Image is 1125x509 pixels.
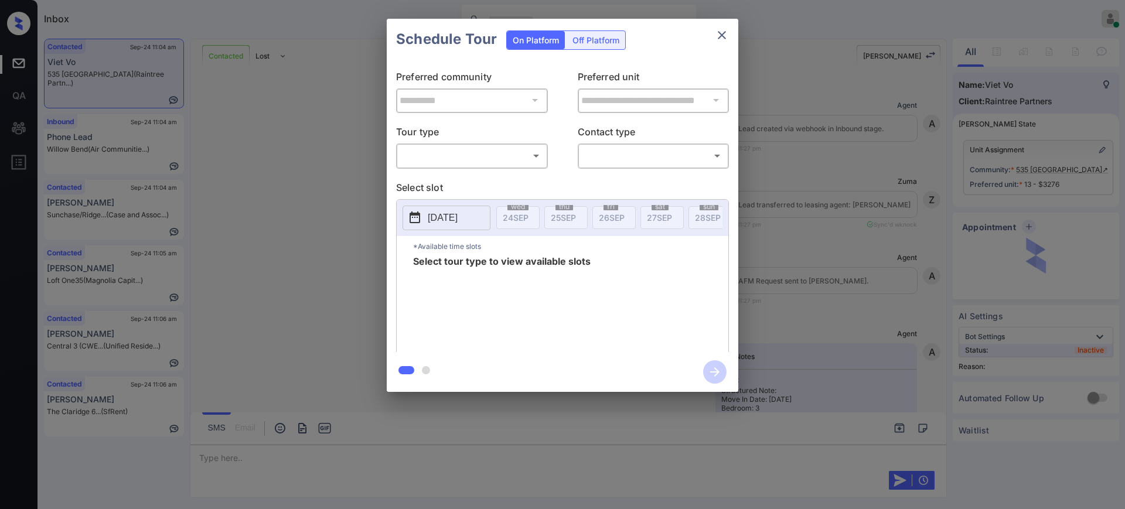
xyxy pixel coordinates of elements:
div: Off Platform [567,31,625,49]
h2: Schedule Tour [387,19,506,60]
p: Preferred community [396,69,548,88]
div: On Platform [507,31,565,49]
p: Preferred unit [578,69,729,88]
button: close [710,23,734,47]
span: Select tour type to view available slots [413,256,591,350]
p: [DATE] [428,210,458,224]
p: Tour type [396,124,548,143]
p: Contact type [578,124,729,143]
button: [DATE] [403,205,490,230]
p: Select slot [396,180,729,199]
p: *Available time slots [413,235,728,256]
